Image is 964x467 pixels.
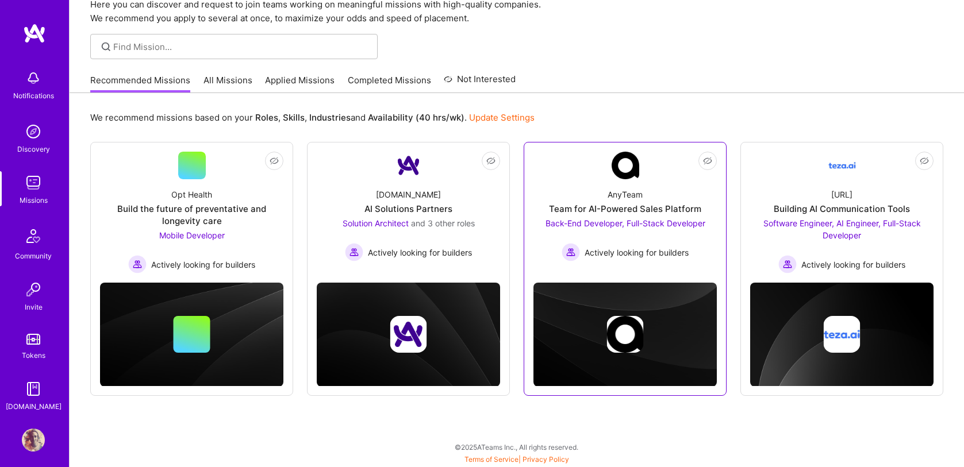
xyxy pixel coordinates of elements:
[22,429,45,451] img: User Avatar
[612,152,639,179] img: Company Logo
[750,283,934,387] img: cover
[283,112,305,123] b: Skills
[90,111,535,123] p: We recommend missions based on your , , and .
[128,255,147,273] img: Actively looking for builders
[750,152,934,273] a: Company Logo[URL]Building AI Communication ToolsSoftware Engineer, AI Engineer, Full-Stack Develo...
[368,246,472,258] span: Actively looking for builders
[801,258,905,271] span: Actively looking for builders
[464,455,519,464] a: Terms of Service
[607,316,644,353] img: Company logo
[22,278,45,301] img: Invite
[343,218,409,228] span: Solution Architect
[364,203,452,215] div: AI Solutions Partners
[608,188,643,200] div: AnyTeam
[203,74,252,93] a: All Missions
[345,243,363,261] img: Actively looking for builders
[486,156,496,165] i: icon EyeClosed
[376,188,441,200] div: [DOMAIN_NAME]
[22,377,45,400] img: guide book
[348,74,431,93] a: Completed Missions
[549,203,701,215] div: Team for AI-Powered Sales Platform
[411,218,475,228] span: and 3 other roles
[763,218,921,240] span: Software Engineer, AI Engineer, Full-Stack Developer
[546,218,705,228] span: Back-End Developer, Full-Stack Developer
[585,246,689,258] span: Actively looking for builders
[824,316,861,353] img: Company logo
[828,152,856,179] img: Company Logo
[390,316,427,353] img: Company logo
[317,152,500,264] a: Company Logo[DOMAIN_NAME]AI Solutions PartnersSolution Architect and 3 other rolesActively lookin...
[255,112,278,123] b: Roles
[920,156,929,165] i: icon EyeClosed
[113,41,369,53] input: Find Mission...
[444,72,516,93] a: Not Interested
[25,301,43,313] div: Invite
[523,455,569,464] a: Privacy Policy
[26,334,40,345] img: tokens
[23,23,46,44] img: logo
[22,171,45,194] img: teamwork
[99,40,113,53] i: icon SearchGrey
[19,429,48,451] a: User Avatar
[562,243,580,261] img: Actively looking for builders
[778,255,797,273] img: Actively looking for builders
[17,143,50,155] div: Discovery
[464,455,569,464] span: |
[368,112,464,123] b: Availability (40 hrs/wk)
[15,250,52,262] div: Community
[309,112,351,123] b: Industries
[20,194,48,206] div: Missions
[395,152,423,179] img: Company Logo
[90,74,190,93] a: Recommended Missions
[22,349,45,361] div: Tokens
[100,203,283,227] div: Build the future of preventative and longevity care
[100,283,283,386] img: cover
[22,67,45,90] img: bell
[151,258,255,271] span: Actively looking for builders
[20,222,47,250] img: Community
[533,283,717,386] img: cover
[171,188,212,200] div: Opt Health
[265,74,335,93] a: Applied Missions
[13,90,54,102] div: Notifications
[159,230,225,240] span: Mobile Developer
[6,400,62,412] div: [DOMAIN_NAME]
[100,152,283,273] a: Opt HealthBuild the future of preventative and longevity careMobile Developer Actively looking fo...
[703,156,712,165] i: icon EyeClosed
[22,120,45,143] img: discovery
[270,156,279,165] i: icon EyeClosed
[533,152,717,264] a: Company LogoAnyTeamTeam for AI-Powered Sales PlatformBack-End Developer, Full-Stack Developer Act...
[469,112,535,123] a: Update Settings
[774,203,910,215] div: Building AI Communication Tools
[831,188,852,200] div: [URL]
[69,433,964,461] div: © 2025 ATeams Inc., All rights reserved.
[317,283,500,386] img: cover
